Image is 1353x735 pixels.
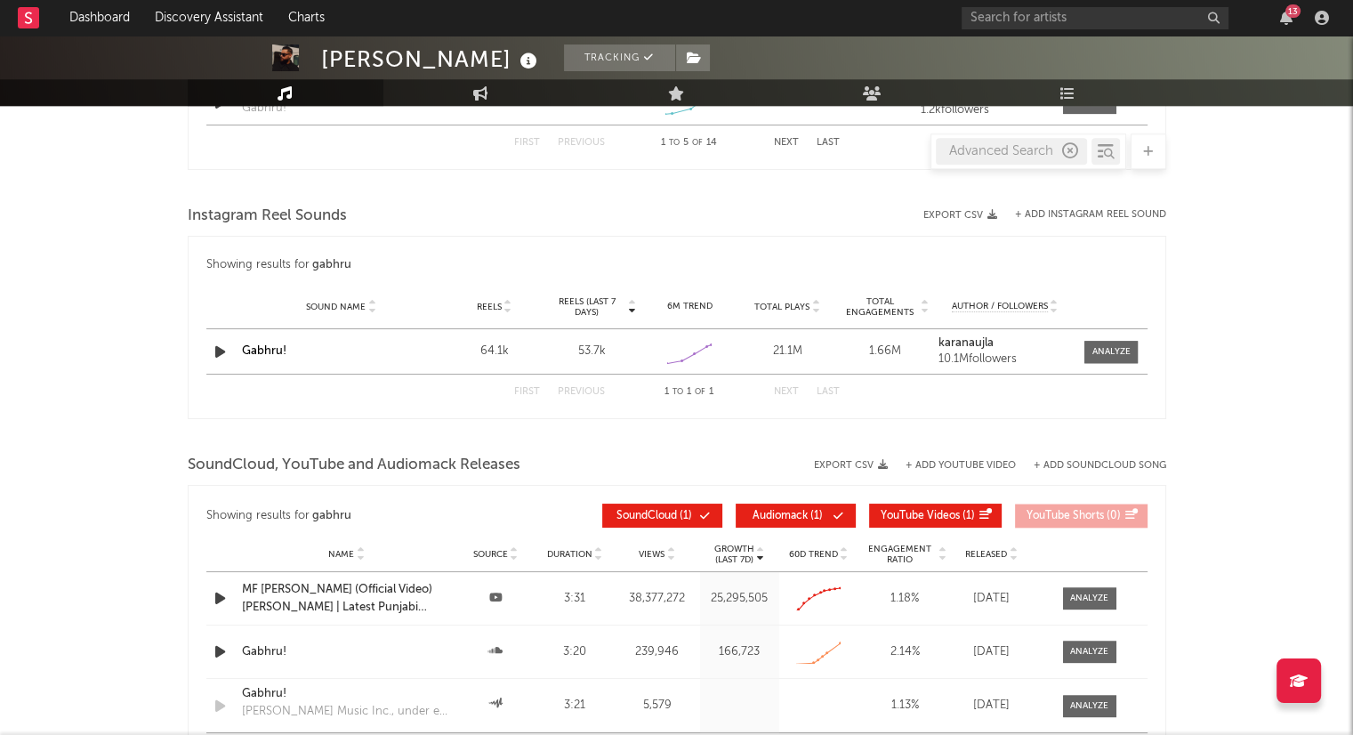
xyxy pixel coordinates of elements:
button: 13 [1280,11,1293,25]
span: YouTube Videos [881,511,960,521]
span: Audiomack [753,511,808,521]
div: [DATE] [956,590,1027,608]
span: Total Plays [754,302,809,312]
a: karanaujla [938,337,1072,350]
button: Next [774,387,799,397]
button: Export CSV [923,210,997,221]
span: Source [473,549,508,560]
button: Tracking [564,44,675,71]
div: + Add Instagram Reel Sound [997,210,1166,220]
div: 53.7k [548,343,637,360]
button: Audiomack(1) [736,504,856,528]
div: 1 1 1 [640,382,738,403]
p: (Last 7d) [714,554,754,565]
div: 1.66M [841,343,930,360]
div: 3:31 [540,590,610,608]
div: 2.14 % [863,643,947,661]
div: Showing results for [206,504,602,528]
button: + Add SoundCloud Song [1016,461,1166,471]
span: Author / Followers [952,301,1048,312]
span: to [672,388,683,396]
div: [PERSON_NAME] Music Inc., under exclusive license to Warner Music Canada Co. / Warner Music India [242,703,452,721]
span: of [695,388,705,396]
button: + Add YouTube Video [906,461,1016,471]
div: Showing results for [206,254,1148,276]
div: Gabhru! [242,100,286,117]
div: 64.1k [450,343,539,360]
p: Growth [714,544,754,554]
span: ( 1 ) [881,511,975,521]
a: Gabhru! [242,643,452,661]
div: [PERSON_NAME] [321,44,542,74]
div: 1 5 14 [640,133,738,154]
button: + Add Instagram Reel Sound [1015,210,1166,220]
div: [DATE] [956,643,1027,661]
span: Sound Name [306,302,366,312]
span: Duration [546,549,592,560]
div: Advanced Search [936,138,1087,165]
div: 166,723 [705,643,775,661]
button: Previous [558,387,605,397]
button: + Add SoundCloud Song [1034,461,1166,471]
button: Export CSV [814,460,888,471]
div: 1.18 % [863,590,947,608]
span: SoundCloud, YouTube and Audiomack Releases [188,455,520,476]
a: MF [PERSON_NAME] (Official Video) [PERSON_NAME] | Latest Punjabi Songs 2025 [242,581,452,616]
button: First [514,387,540,397]
div: 38,377,272 [618,590,696,608]
div: 3:20 [540,643,610,661]
span: Released [965,549,1007,560]
span: ( 0 ) [1027,511,1121,521]
div: 6M Trend [646,300,735,313]
span: 60D Trend [789,549,838,560]
span: SoundCloud [616,511,677,521]
span: Total Engagements [841,296,919,318]
span: Name [328,549,354,560]
span: Instagram Reel Sounds [188,206,347,227]
a: Gabhru! [242,685,452,703]
div: 13 [1285,4,1301,18]
button: YouTube Videos(1) [869,504,1002,528]
div: 25,295,505 [705,590,775,608]
a: Gabhru! [242,345,286,357]
span: Engagement Ratio [863,544,937,565]
div: + Add YouTube Video [888,461,1016,471]
div: 10.1M followers [938,353,1072,366]
input: Search for artists [962,7,1228,29]
span: YouTube Shorts [1027,511,1104,521]
div: [DATE] [956,697,1027,715]
button: YouTube Shorts(0) [1015,504,1148,528]
span: Views [639,549,664,560]
strong: karanaujla [938,337,994,349]
button: Last [817,387,840,397]
div: gabhru [312,505,351,527]
div: 1.2k followers [921,104,1044,117]
div: 3:21 [540,697,610,715]
span: Reels [477,302,502,312]
div: 5,579 [618,697,696,715]
div: 21.1M [743,343,832,360]
div: 1.13 % [863,697,947,715]
span: ( 1 ) [747,511,829,521]
div: 239,946 [618,643,696,661]
span: Reels (last 7 days) [548,296,626,318]
button: SoundCloud(1) [602,504,722,528]
span: ( 1 ) [614,511,696,521]
div: gabhru [312,254,351,276]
